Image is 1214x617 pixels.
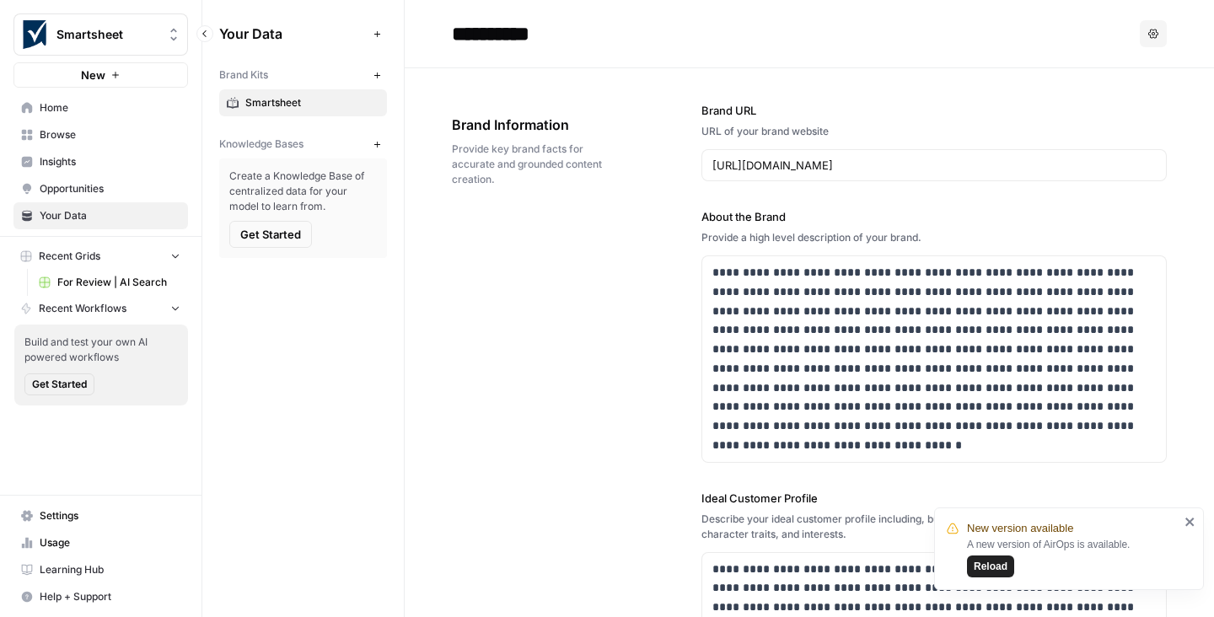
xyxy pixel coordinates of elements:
[701,102,1167,119] label: Brand URL
[13,62,188,88] button: New
[31,269,188,296] a: For Review | AI Search
[967,555,1014,577] button: Reload
[219,24,367,44] span: Your Data
[40,208,180,223] span: Your Data
[1184,515,1196,528] button: close
[13,148,188,175] a: Insights
[32,377,87,392] span: Get Started
[39,249,100,264] span: Recent Grids
[24,335,178,365] span: Build and test your own AI powered workflows
[13,244,188,269] button: Recent Grids
[701,490,1167,507] label: Ideal Customer Profile
[40,100,180,115] span: Home
[219,137,303,152] span: Knowledge Bases
[19,19,50,50] img: Smartsheet Logo
[13,583,188,610] button: Help + Support
[39,301,126,316] span: Recent Workflows
[40,562,180,577] span: Learning Hub
[13,94,188,121] a: Home
[967,537,1179,577] div: A new version of AirOps is available.
[40,154,180,169] span: Insights
[24,373,94,395] button: Get Started
[701,208,1167,225] label: About the Brand
[13,502,188,529] a: Settings
[13,13,188,56] button: Workspace: Smartsheet
[40,127,180,142] span: Browse
[81,67,105,83] span: New
[13,202,188,229] a: Your Data
[229,169,377,214] span: Create a Knowledge Base of centralized data for your model to learn from.
[40,508,180,523] span: Settings
[701,124,1167,139] div: URL of your brand website
[245,95,379,110] span: Smartsheet
[452,142,607,187] span: Provide key brand facts for accurate and grounded content creation.
[701,512,1167,542] div: Describe your ideal customer profile including, but not limited to, demographic profile, lifestyl...
[13,529,188,556] a: Usage
[229,221,312,248] button: Get Started
[712,157,1156,174] input: www.sundaysoccer.com
[13,296,188,321] button: Recent Workflows
[13,121,188,148] a: Browse
[219,67,268,83] span: Brand Kits
[13,556,188,583] a: Learning Hub
[13,175,188,202] a: Opportunities
[701,230,1167,245] div: Provide a high level description of your brand.
[40,535,180,550] span: Usage
[452,115,607,135] span: Brand Information
[967,520,1073,537] span: New version available
[57,275,180,290] span: For Review | AI Search
[974,559,1007,574] span: Reload
[40,589,180,604] span: Help + Support
[240,226,301,243] span: Get Started
[40,181,180,196] span: Opportunities
[56,26,158,43] span: Smartsheet
[219,89,387,116] a: Smartsheet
